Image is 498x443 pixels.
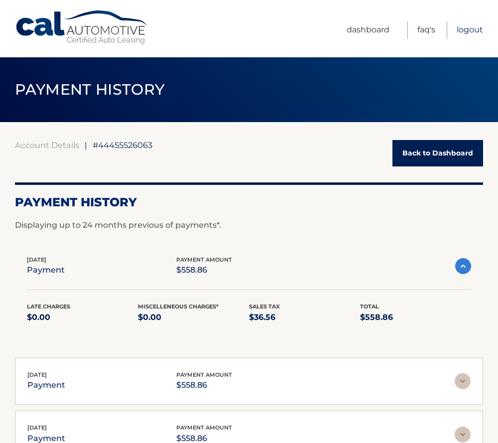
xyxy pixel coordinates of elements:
span: payment amount [176,424,232,431]
p: $0.00 [138,310,249,324]
span: Miscelleneous Charges* [138,303,219,310]
img: accordion-active.svg [455,258,471,274]
a: Account Details [15,140,79,150]
span: [DATE] [27,371,47,378]
img: accordion-rest.svg [455,373,471,389]
span: | [85,140,87,150]
span: [DATE] [27,424,47,431]
a: FAQ's [417,21,435,39]
span: Sales Tax [249,303,280,310]
span: #44455526063 [93,140,152,150]
p: payment [27,378,65,392]
span: payment amount [176,256,232,263]
span: Total [360,303,379,310]
span: [DATE] [27,256,46,263]
p: payment [27,263,65,277]
p: $558.86 [176,263,232,277]
p: $36.56 [249,310,360,324]
p: $0.00 [27,310,138,324]
a: Dashboard [347,21,389,39]
span: PAYMENT HISTORY [15,80,165,99]
p: $558.86 [176,378,232,392]
p: Displaying up to 24 months previous of payments*. [15,219,483,231]
span: payment amount [176,371,232,378]
p: $558.86 [360,310,471,324]
h2: Payment History [15,195,483,210]
a: Cal Automotive [15,10,149,45]
img: accordion-rest.svg [455,427,471,443]
a: Back to Dashboard [392,140,483,166]
a: Logout [457,21,483,39]
span: Late Charges [27,303,70,310]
